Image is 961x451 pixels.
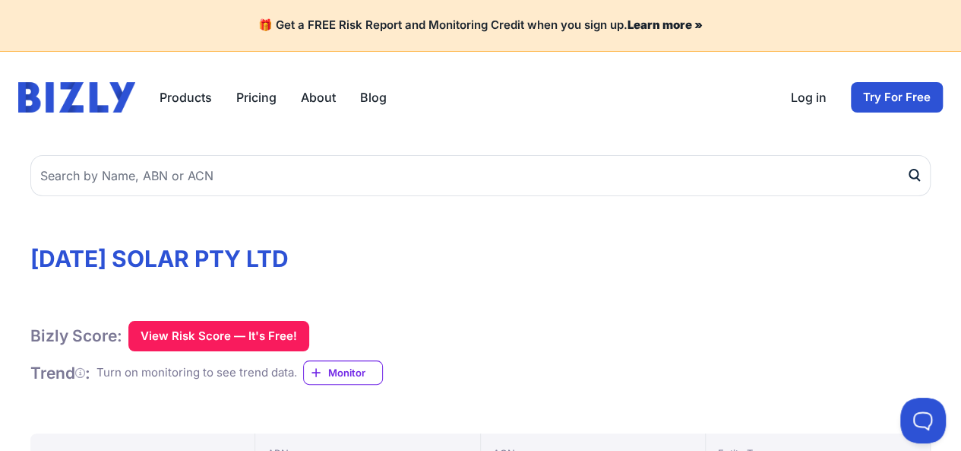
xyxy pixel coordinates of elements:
a: Monitor [303,360,383,385]
h1: [DATE] SOLAR PTY LTD [30,245,931,272]
a: Learn more » [627,17,703,32]
div: Turn on monitoring to see trend data. [96,364,297,382]
a: Blog [360,88,387,106]
button: View Risk Score — It's Free! [128,321,309,351]
a: Try For Free [851,82,943,113]
span: Monitor [328,365,382,380]
h1: Bizly Score: [30,326,122,346]
h4: 🎁 Get a FREE Risk Report and Monitoring Credit when you sign up. [18,18,943,33]
h1: Trend : [30,363,90,383]
a: Pricing [236,88,277,106]
button: Products [160,88,212,106]
a: Log in [791,88,827,106]
input: Search by Name, ABN or ACN [30,155,931,196]
a: About [301,88,336,106]
iframe: Toggle Customer Support [900,398,946,443]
